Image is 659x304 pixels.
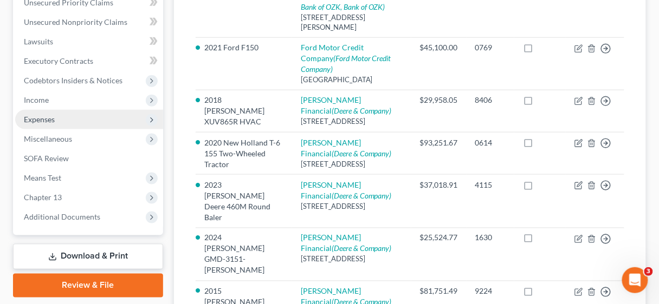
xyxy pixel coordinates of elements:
li: 2024 [PERSON_NAME] GMD-3151-[PERSON_NAME] [204,233,283,276]
div: [GEOGRAPHIC_DATA] [301,75,403,85]
span: Codebtors Insiders & Notices [24,76,122,85]
div: [STREET_ADDRESS][PERSON_NAME] [301,12,403,32]
i: (Deere & Company) [332,191,392,200]
span: Executory Contracts [24,56,93,65]
div: $45,100.00 [420,42,458,53]
div: $37,018.91 [420,180,458,190]
a: [PERSON_NAME] Financial(Deere & Company) [301,138,392,158]
span: Income [24,95,49,104]
div: 4115 [475,180,506,190]
span: Additional Documents [24,212,100,221]
i: (Deere & Company) [332,106,392,115]
div: [STREET_ADDRESS] [301,201,403,212]
li: 2018 [PERSON_NAME] XUV865R HVAC [204,95,283,127]
i: (Deere & Company) [332,149,392,158]
i: (Deere & Company) [332,244,392,253]
span: Lawsuits [24,37,53,46]
div: 0769 [475,42,506,53]
div: $93,251.67 [420,137,458,148]
div: $81,751.49 [420,286,458,297]
a: Lawsuits [15,32,163,51]
span: Miscellaneous [24,134,72,143]
span: Chapter 13 [24,193,62,202]
div: $29,958.05 [420,95,458,105]
a: SOFA Review [15,149,163,168]
div: $25,524.77 [420,233,458,243]
li: 2021 Ford F150 [204,42,283,53]
span: Expenses [24,115,55,124]
div: 0614 [475,137,506,148]
span: SOFA Review [24,154,69,163]
li: 2020 New Holland T-6 155 Two-Wheeled Tractor [204,137,283,170]
a: Review & File [13,274,163,298]
a: [PERSON_NAME] Financial(Deere & Company) [301,95,392,115]
a: Unsecured Nonpriority Claims [15,12,163,32]
div: 8406 [475,95,506,105]
a: Ford Motor Credit Company(Ford Motor Credit Company) [301,43,391,74]
div: [STREET_ADDRESS] [301,116,403,127]
span: 3 [644,267,653,276]
a: Download & Print [13,244,163,269]
div: [STREET_ADDRESS] [301,254,403,265]
a: Executory Contracts [15,51,163,71]
a: [PERSON_NAME] Financial(Deere & Company) [301,233,392,253]
iframe: Intercom live chat [622,267,648,293]
div: 9224 [475,286,506,297]
span: Unsecured Nonpriority Claims [24,17,127,27]
span: Means Test [24,173,61,182]
a: [PERSON_NAME] Financial(Deere & Company) [301,180,392,200]
li: 2023 [PERSON_NAME] Deere 460M Round Baler [204,180,283,223]
div: [STREET_ADDRESS] [301,159,403,169]
i: (Ford Motor Credit Company) [301,54,391,74]
div: 1630 [475,233,506,243]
